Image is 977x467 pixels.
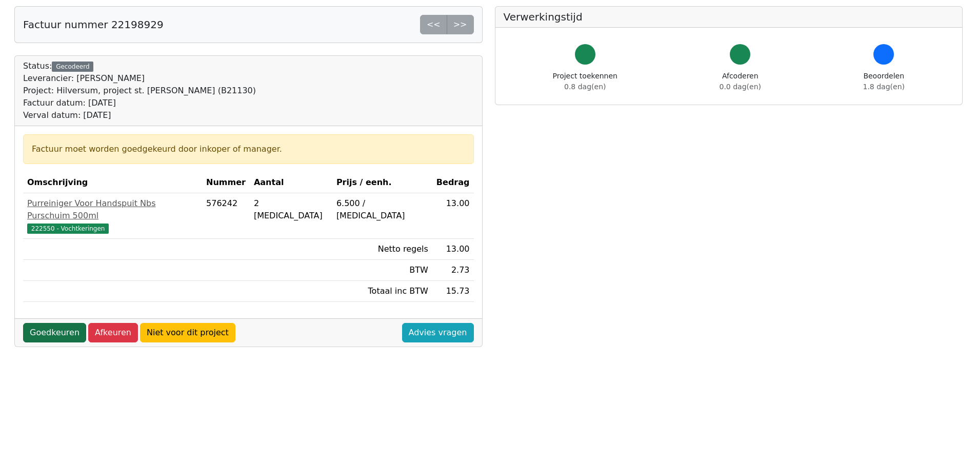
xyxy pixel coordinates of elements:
[432,260,474,281] td: 2.73
[27,197,198,234] a: Purreiniger Voor Handspuit Nbs Purschuim 500ml222550 - Vochtkeringen
[720,83,761,91] span: 0.0 dag(en)
[23,85,256,97] div: Project: Hilversum, project st. [PERSON_NAME] (B21130)
[432,239,474,260] td: 13.00
[432,172,474,193] th: Bedrag
[863,83,905,91] span: 1.8 dag(en)
[88,323,138,342] a: Afkeuren
[250,172,332,193] th: Aantal
[332,260,432,281] td: BTW
[332,239,432,260] td: Netto regels
[23,72,256,85] div: Leverancier: [PERSON_NAME]
[720,71,761,92] div: Afcoderen
[23,109,256,121] div: Verval datum: [DATE]
[23,172,202,193] th: Omschrijving
[432,193,474,239] td: 13.00
[402,323,474,342] a: Advies vragen
[202,193,250,239] td: 576242
[27,224,109,234] span: 222550 - Vochtkeringen
[52,62,93,72] div: Gecodeerd
[432,281,474,302] td: 15.73
[23,97,256,109] div: Factuur datum: [DATE]
[336,197,428,222] div: 6.500 / [MEDICAL_DATA]
[32,143,465,155] div: Factuur moet worden goedgekeurd door inkoper of manager.
[202,172,250,193] th: Nummer
[332,281,432,302] td: Totaal inc BTW
[23,18,164,31] h5: Factuur nummer 22198929
[553,71,617,92] div: Project toekennen
[254,197,328,222] div: 2 [MEDICAL_DATA]
[23,323,86,342] a: Goedkeuren
[863,71,905,92] div: Beoordelen
[140,323,235,342] a: Niet voor dit project
[27,197,198,222] div: Purreiniger Voor Handspuit Nbs Purschuim 500ml
[564,83,606,91] span: 0.8 dag(en)
[332,172,432,193] th: Prijs / eenh.
[504,11,954,23] h5: Verwerkingstijd
[23,60,256,121] div: Status:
